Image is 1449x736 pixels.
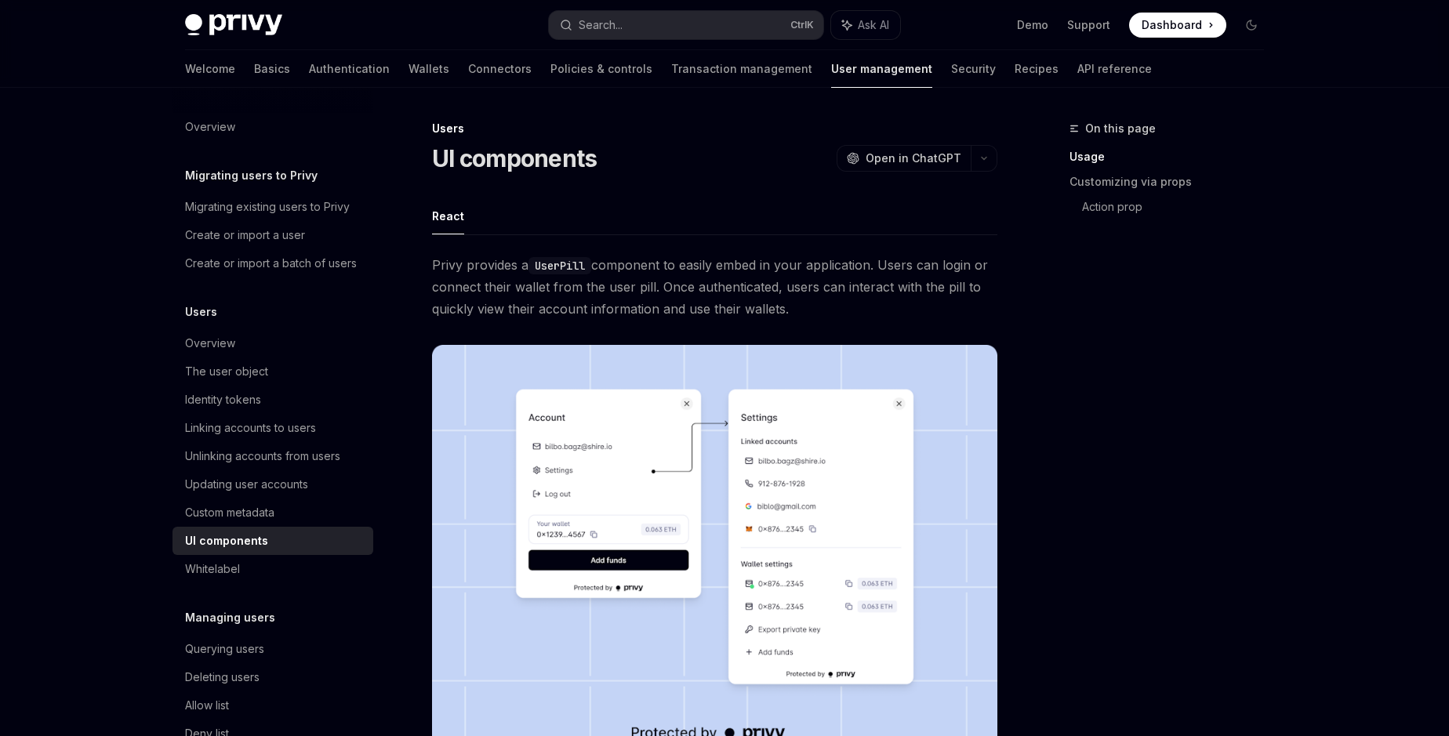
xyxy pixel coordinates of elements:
[254,50,290,88] a: Basics
[1015,50,1059,88] a: Recipes
[309,50,390,88] a: Authentication
[671,50,812,88] a: Transaction management
[432,198,464,234] button: React
[831,50,932,88] a: User management
[172,329,373,357] a: Overview
[172,470,373,499] a: Updating user accounts
[172,527,373,555] a: UI components
[172,249,373,277] a: Create or import a batch of users
[185,166,318,185] h5: Migrating users to Privy
[185,475,308,494] div: Updating user accounts
[185,226,305,245] div: Create or import a user
[185,198,350,216] div: Migrating existing users to Privy
[185,14,282,36] img: dark logo
[866,150,961,166] span: Open in ChatGPT
[1067,17,1110,33] a: Support
[185,254,357,273] div: Create or import a batch of users
[185,608,275,627] h5: Managing users
[185,334,235,353] div: Overview
[432,254,997,320] span: Privy provides a component to easily embed in your application. Users can login or connect their ...
[1085,119,1156,138] span: On this page
[172,357,373,386] a: The user object
[185,503,274,522] div: Custom metadata
[185,303,217,321] h5: Users
[1077,50,1152,88] a: API reference
[185,668,260,687] div: Deleting users
[837,145,971,172] button: Open in ChatGPT
[172,113,373,141] a: Overview
[432,144,597,172] h1: UI components
[185,531,268,550] div: UI components
[172,555,373,583] a: Whitelabel
[172,414,373,442] a: Linking accounts to users
[790,19,814,31] span: Ctrl K
[1142,17,1202,33] span: Dashboard
[409,50,449,88] a: Wallets
[185,447,340,466] div: Unlinking accounts from users
[1069,169,1276,194] a: Customizing via props
[951,50,996,88] a: Security
[185,640,264,658] div: Querying users
[172,663,373,691] a: Deleting users
[831,11,900,39] button: Ask AI
[1082,194,1276,219] a: Action prop
[172,499,373,527] a: Custom metadata
[172,635,373,663] a: Querying users
[172,442,373,470] a: Unlinking accounts from users
[172,193,373,221] a: Migrating existing users to Privy
[185,118,235,136] div: Overview
[185,390,261,409] div: Identity tokens
[185,362,268,381] div: The user object
[468,50,532,88] a: Connectors
[185,560,240,578] div: Whitelabel
[172,386,373,414] a: Identity tokens
[1239,13,1264,38] button: Toggle dark mode
[185,696,229,715] div: Allow list
[579,16,623,34] div: Search...
[1017,17,1048,33] a: Demo
[858,17,889,33] span: Ask AI
[528,257,591,274] code: UserPill
[432,121,997,136] div: Users
[549,11,823,39] button: Search...CtrlK
[172,691,373,720] a: Allow list
[185,419,316,437] div: Linking accounts to users
[1069,144,1276,169] a: Usage
[172,221,373,249] a: Create or import a user
[550,50,652,88] a: Policies & controls
[185,50,235,88] a: Welcome
[1129,13,1226,38] a: Dashboard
